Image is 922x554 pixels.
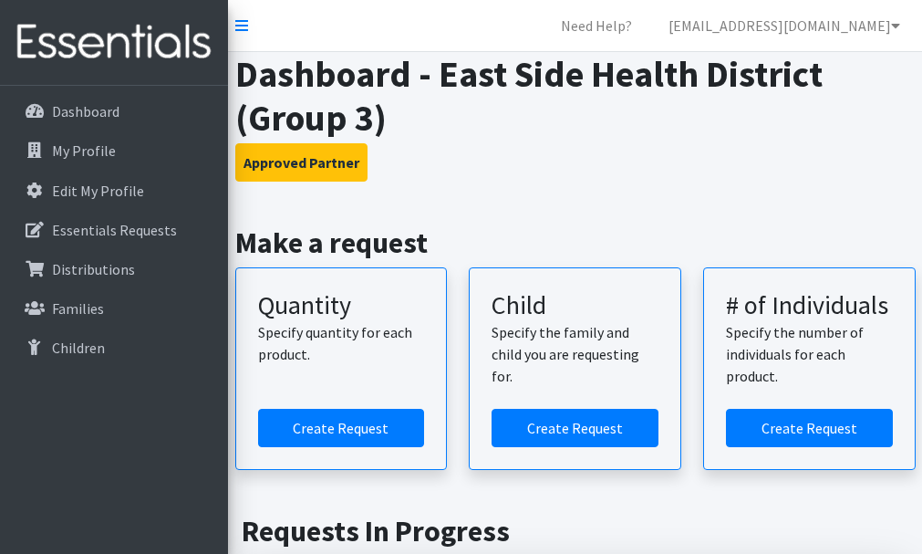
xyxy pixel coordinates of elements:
a: Create a request by number of individuals [726,409,893,447]
h3: # of Individuals [726,290,893,321]
a: Children [7,329,221,366]
p: Families [52,299,104,318]
a: Create a request by quantity [258,409,425,447]
a: Essentials Requests [7,212,221,248]
a: Families [7,290,221,327]
h3: Quantity [258,290,425,321]
button: Approved Partner [235,143,368,182]
p: Children [52,339,105,357]
a: My Profile [7,132,221,169]
h3: Child [492,290,658,321]
h2: Requests In Progress [242,514,908,549]
a: Distributions [7,251,221,287]
a: Edit My Profile [7,172,221,209]
p: Specify quantity for each product. [258,321,425,365]
p: Specify the number of individuals for each product. [726,321,893,387]
p: Edit My Profile [52,182,144,200]
a: Need Help? [546,7,647,44]
a: Dashboard [7,93,221,130]
p: Distributions [52,260,135,278]
p: Dashboard [52,102,119,120]
img: HumanEssentials [7,12,221,73]
h1: Dashboard - East Side Health District (Group 3) [235,52,916,140]
p: Essentials Requests [52,221,177,239]
a: Create a request for a child or family [492,409,658,447]
p: Specify the family and child you are requesting for. [492,321,658,387]
h2: Make a request [235,225,916,260]
p: My Profile [52,141,116,160]
a: [EMAIL_ADDRESS][DOMAIN_NAME] [654,7,915,44]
